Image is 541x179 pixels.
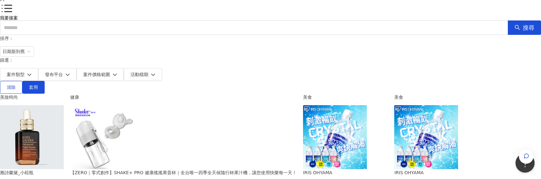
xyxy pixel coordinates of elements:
button: 案件價格範圍 [77,68,124,81]
div: 【ZERO｜零式創作】SHAKE+ PRO 健康搖搖果昔杯｜全台唯一四季全天候隨行杯果汁機，讓您使用快樂每一天！ [70,169,297,176]
div: 美食 [303,94,388,101]
div: IRIS OHYAMA [394,169,499,176]
div: 美食 [394,94,499,101]
button: 套用 [22,81,45,94]
span: 清除 [7,85,16,90]
span: 搜尋 [523,24,534,31]
span: 活動檔期 [130,72,148,77]
span: 套用 [29,85,38,90]
div: 健康 [70,94,297,101]
img: Crystal Spark 沁泡氣泡水 [303,105,367,169]
button: 活動檔期 [124,68,162,81]
span: 日期新到舊 [3,47,32,56]
img: Crystal Spark 沁泡氣泡水 [394,105,458,169]
iframe: Help Scout Beacon - Open [515,153,535,173]
button: 搜尋 [508,20,541,35]
span: 發布平台 [45,72,63,77]
img: 【ZERO｜零式創作】SHAKE+ pro 健康搖搖果昔杯｜全台唯一四季全天候隨行杯果汁機，讓您使用快樂每一天！ [70,105,134,169]
span: search [515,25,520,30]
button: 發布平台 [38,68,77,81]
div: IRIS OHYAMA [303,169,388,176]
span: 案件價格範圍 [83,72,110,77]
span: 案件類型 [7,72,25,77]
